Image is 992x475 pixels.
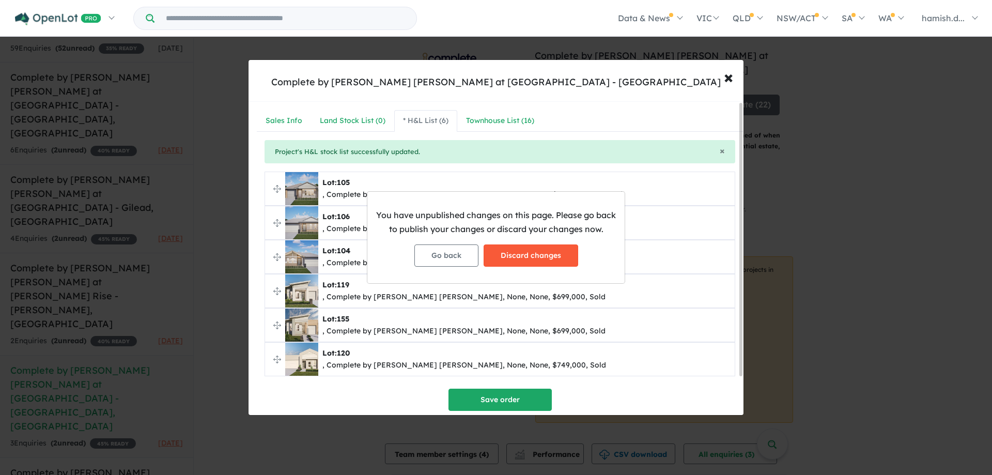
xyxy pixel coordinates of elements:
p: You have unpublished changes on this page. Please go back to publish your changes or discard your... [376,208,616,236]
span: hamish.d... [922,13,965,23]
input: Try estate name, suburb, builder or developer [157,7,414,29]
img: Openlot PRO Logo White [15,12,101,25]
button: Go back [414,244,478,267]
button: Discard changes [484,244,578,267]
